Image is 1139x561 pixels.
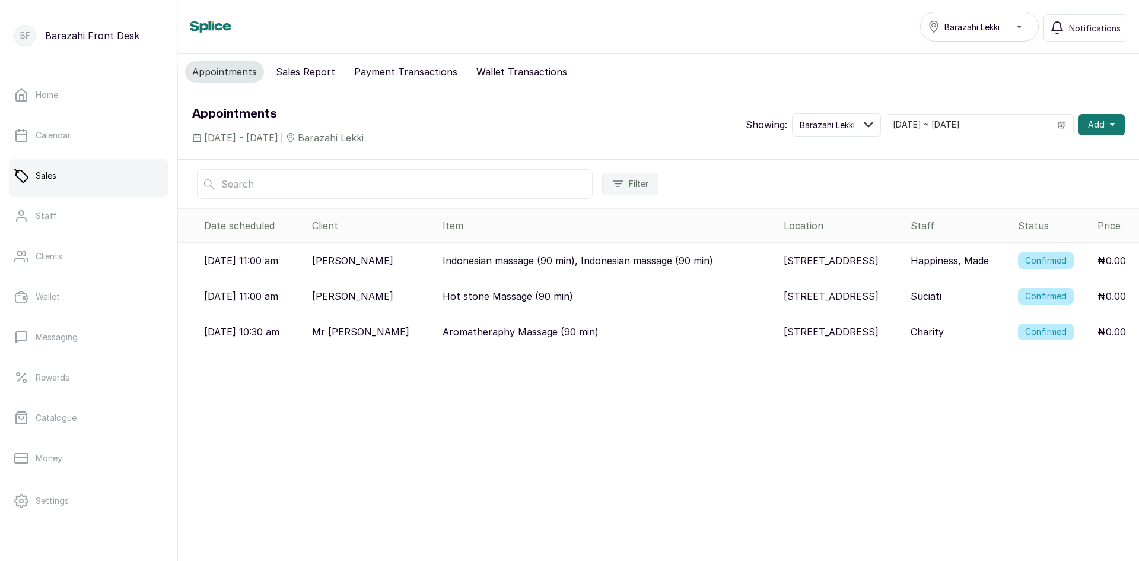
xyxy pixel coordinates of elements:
[746,118,787,132] p: Showing:
[469,61,574,83] button: Wallet Transactions
[9,119,168,152] a: Calendar
[1018,288,1074,305] label: Confirmed
[1097,289,1126,303] p: ₦0.00
[911,218,1008,233] div: Staff
[1058,121,1066,129] svg: calendar
[269,61,342,83] button: Sales Report
[298,131,364,145] span: Barazahi Lekki
[36,129,71,141] p: Calendar
[36,372,69,383] p: Rewards
[1018,218,1088,233] div: Status
[944,21,1000,33] span: Barazahi Lekki
[204,218,303,233] div: Date scheduled
[36,89,58,101] p: Home
[192,104,364,123] h1: Appointments
[185,61,264,83] button: Appointments
[1043,14,1127,42] button: Notifications
[784,289,879,303] p: [STREET_ADDRESS]
[9,240,168,273] a: Clients
[9,78,168,112] a: Home
[36,331,78,343] p: Messaging
[443,218,774,233] div: Item
[629,178,648,190] span: Filter
[911,325,944,339] p: Charity
[920,12,1039,42] button: Barazahi Lekki
[1069,22,1121,34] span: Notifications
[800,119,855,131] span: Barazahi Lekki
[911,289,941,303] p: Suciati
[36,170,56,182] p: Sales
[36,452,62,464] p: Money
[911,253,989,268] p: Happiness, Made
[45,28,139,43] p: Barazahi Front Desk
[792,113,881,137] button: Barazahi Lekki
[204,325,279,339] p: [DATE] 10:30 am
[312,218,432,233] div: Client
[197,169,593,199] input: Search
[9,484,168,518] a: Settings
[443,325,599,339] p: Aromatheraphy Massage (90 min)
[36,210,57,222] p: Staff
[36,495,69,507] p: Settings
[9,442,168,475] a: Money
[784,325,879,339] p: [STREET_ADDRESS]
[36,291,60,303] p: Wallet
[312,289,393,303] p: [PERSON_NAME]
[9,361,168,394] a: Rewards
[784,253,879,268] p: [STREET_ADDRESS]
[20,30,30,42] p: BF
[9,401,168,435] a: Catalogue
[9,159,168,192] a: Sales
[1097,253,1126,268] p: ₦0.00
[784,218,902,233] div: Location
[36,412,77,424] p: Catalogue
[36,251,62,262] p: Clients
[204,131,278,145] span: [DATE] - [DATE]
[1097,325,1126,339] p: ₦0.00
[1097,218,1134,233] div: Price
[1018,324,1074,340] label: Confirmed
[347,61,464,83] button: Payment Transactions
[204,253,278,268] p: [DATE] 11:00 am
[443,289,573,303] p: Hot stone Massage (90 min)
[312,253,393,268] p: [PERSON_NAME]
[602,173,658,195] button: Filter
[886,115,1051,135] input: Select date
[9,280,168,313] a: Wallet
[443,253,713,268] p: Indonesian massage (90 min), Indonesian massage (90 min)
[9,321,168,354] a: Messaging
[1088,119,1105,131] span: Add
[9,199,168,233] a: Staff
[1078,114,1125,135] button: Add
[204,289,278,303] p: [DATE] 11:00 am
[312,325,409,339] p: Mr [PERSON_NAME]
[1018,252,1074,269] label: Confirmed
[281,132,284,144] span: |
